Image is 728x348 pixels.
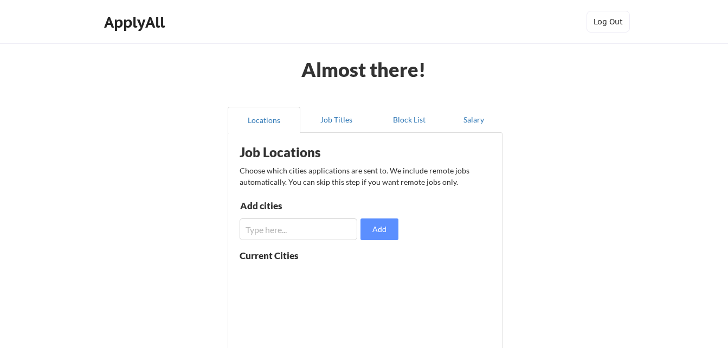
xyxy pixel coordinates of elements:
button: Log Out [587,11,630,33]
button: Add [360,218,398,240]
div: Add cities [240,201,352,210]
div: ApplyAll [104,13,168,31]
div: Current Cities [240,251,322,260]
button: Locations [228,107,300,133]
div: Choose which cities applications are sent to. We include remote jobs automatically. You can skip ... [240,165,489,188]
button: Job Titles [300,107,373,133]
div: Job Locations [240,146,376,159]
input: Type here... [240,218,357,240]
button: Salary [446,107,502,133]
button: Block List [373,107,446,133]
div: Almost there! [288,60,439,79]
